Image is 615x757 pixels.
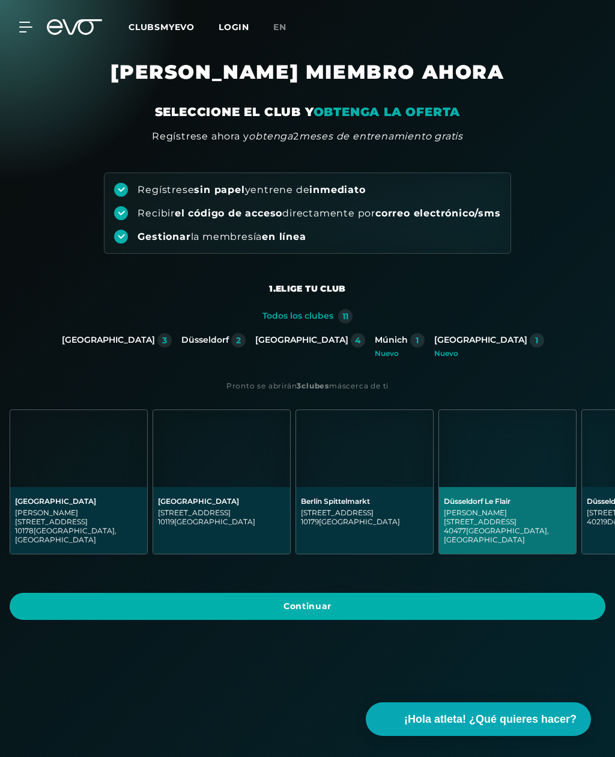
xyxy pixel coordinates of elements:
[138,231,190,242] strong: Gestionar
[375,350,425,357] div: Nuevo
[375,207,501,219] strong: correo electrónico/sms
[152,129,463,144] div: Regístrese ahora y 2
[24,600,591,613] span: Continuar
[269,283,345,295] div: 1. ELIGE TU CLUB
[62,335,155,346] div: [GEOGRAPHIC_DATA]
[434,335,527,346] div: [GEOGRAPHIC_DATA]
[236,336,241,345] div: 2
[15,497,142,506] div: [GEOGRAPHIC_DATA]
[297,381,301,390] strong: 3
[273,20,301,34] a: EN
[162,336,167,345] div: 3
[255,335,348,346] div: [GEOGRAPHIC_DATA]
[249,130,293,142] em: obtenga
[129,21,219,32] a: CLUBSMYEVO
[416,336,419,345] div: 1
[138,207,500,220] div: Recibir directamente por
[301,381,329,390] strong: clubes
[535,336,538,345] div: 1
[262,231,306,242] strong: en línea
[355,336,361,345] div: 4
[444,508,571,544] div: [PERSON_NAME][STREET_ADDRESS] 40477 [GEOGRAPHIC_DATA], [GEOGRAPHIC_DATA]
[444,497,571,506] div: Düsseldorf Le Flair
[129,22,195,32] span: CLUBSMYEVO
[262,311,333,322] div: Todos los clubes
[301,508,428,526] div: [STREET_ADDRESS] 10179 [GEOGRAPHIC_DATA]
[219,22,249,32] a: LOGIN
[175,207,282,219] strong: el código de acceso
[138,183,365,197] div: Regístrese y entrene de
[366,702,591,736] button: ¡Hola atleta! ¿Qué quieres hacer?
[404,711,577,728] span: ¡Hola atleta! ¿Qué quieres hacer?
[301,497,428,506] div: Berlín Spittelmarkt
[158,497,285,506] div: [GEOGRAPHIC_DATA]
[181,335,229,346] div: Düsseldorf
[31,60,584,103] h1: [PERSON_NAME] MIEMBRO AHORA
[158,508,285,526] div: [STREET_ADDRESS] 10119 [GEOGRAPHIC_DATA]
[15,508,142,544] div: [PERSON_NAME][STREET_ADDRESS] 10178 [GEOGRAPHIC_DATA], [GEOGRAPHIC_DATA]
[375,335,408,346] div: Múnich
[309,184,365,195] strong: inmediato
[138,230,306,244] div: la membresía
[155,103,461,120] div: SELECCIONE EL CLUB Y
[10,593,605,620] a: Continuar
[434,350,544,357] div: Nuevo
[314,105,461,119] em: OBTENGA LA OFERTA
[273,22,286,32] span: EN
[299,130,463,142] em: meses de entrenamiento gratis
[194,184,244,195] strong: sin papel
[342,312,348,320] div: 11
